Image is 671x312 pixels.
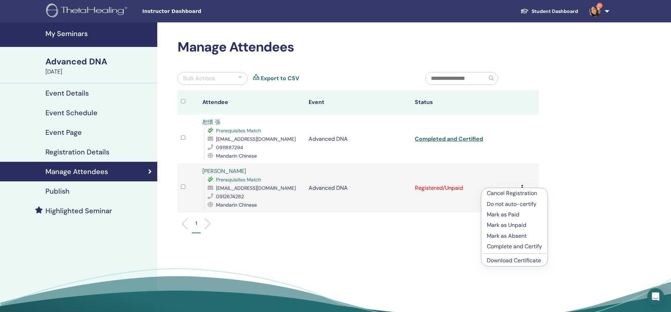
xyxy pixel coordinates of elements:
a: 恕懷 張 [202,118,221,126]
th: Status [411,90,518,115]
a: [PERSON_NAME] [202,167,246,175]
h2: Manage Attendees [178,39,539,55]
span: Instructor Dashboard [142,8,247,15]
img: logo.png [46,4,130,19]
a: Export to CSV [261,74,299,83]
th: Attendee [199,90,305,115]
p: Mark as Paid [487,210,542,219]
h4: Manage Attendees [45,167,108,176]
h4: Event Page [45,128,82,137]
p: Do not auto-certify [487,200,542,208]
h4: Highlighted Seminar [45,207,112,215]
h4: Registration Details [45,148,109,156]
a: Advanced DNA[DATE] [41,56,157,76]
h4: Event Details [45,89,89,97]
a: Student Dashboard [515,5,584,18]
span: [EMAIL_ADDRESS][DOMAIN_NAME] [216,136,296,142]
img: graduation-cap-white.svg [520,8,529,14]
span: Mandarin Chinese [216,202,257,208]
span: 9+ [597,3,603,8]
h4: Publish [45,187,70,195]
span: Prerequisites Match [216,176,261,183]
div: Bulk Actions [183,74,215,83]
span: 0911887294 [216,144,243,151]
p: Complete and Certify [487,242,542,251]
a: Download Certificate [487,257,541,264]
h4: My Seminars [45,29,153,38]
span: Prerequisites Match [216,127,261,134]
img: default.jpg [589,6,600,17]
span: 0912674282 [216,193,244,200]
td: Advanced DNA [305,164,411,213]
span: [EMAIL_ADDRESS][DOMAIN_NAME] [216,185,296,191]
div: [DATE] [45,68,153,76]
h4: Event Schedule [45,109,98,117]
div: Advanced DNA [45,56,153,68]
p: Mark as Absent [487,232,542,240]
p: 1 [195,220,197,227]
p: Cancel Registration [487,189,542,197]
a: Completed and Certified [415,135,483,143]
p: Mark as Unpaid [487,221,542,229]
td: Advanced DNA [305,115,411,164]
span: Mandarin Chinese [216,153,257,159]
div: Open Intercom Messenger [647,288,664,305]
th: Event [305,90,411,115]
